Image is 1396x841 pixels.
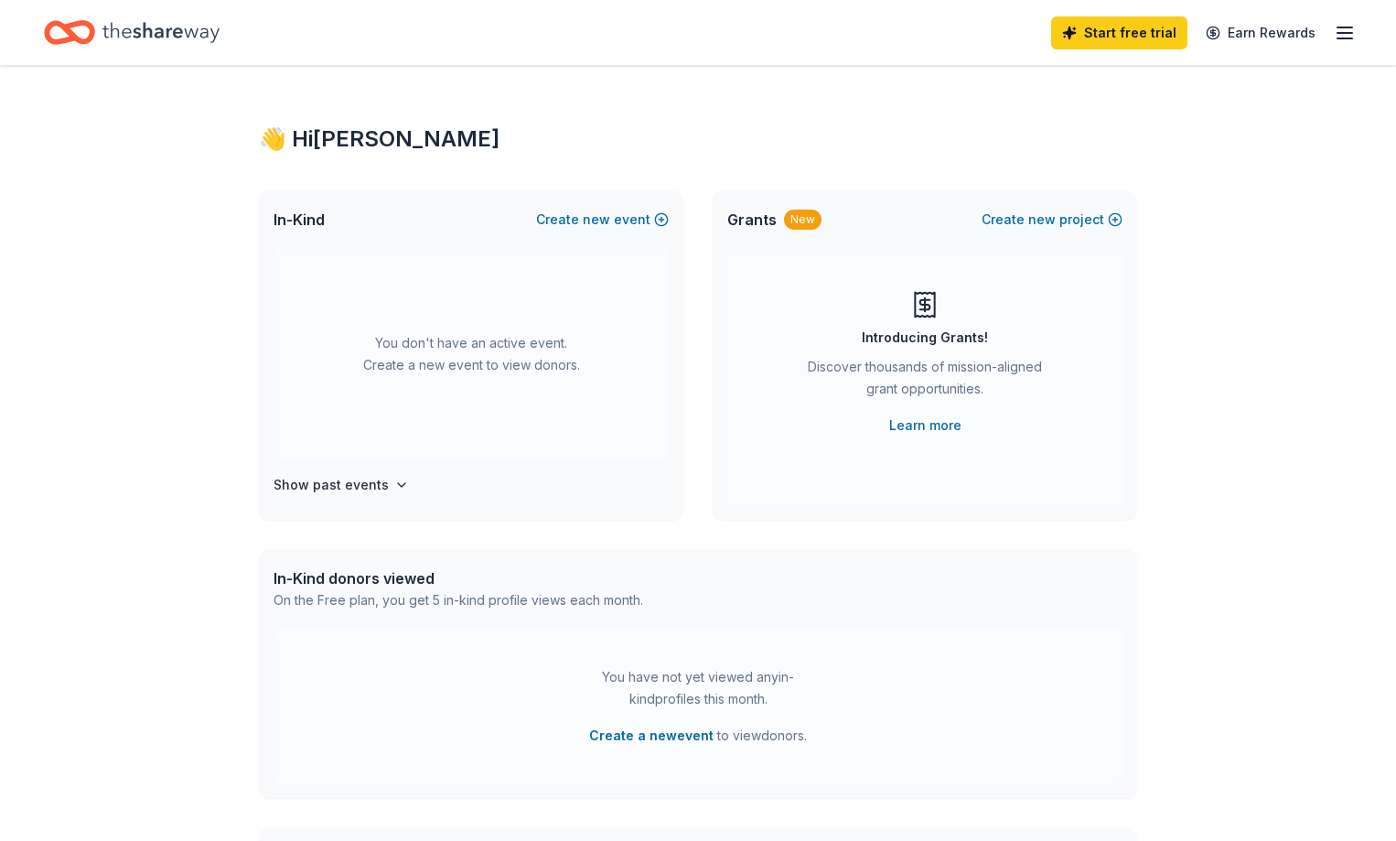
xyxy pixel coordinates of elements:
a: Earn Rewards [1195,16,1326,49]
button: Create a newevent [589,725,714,747]
a: Learn more [889,415,961,437]
div: Introducing Grants! [862,327,988,349]
span: to view donors . [589,725,807,747]
button: Createnewproject [982,209,1122,231]
div: New [784,210,821,230]
span: new [583,209,610,231]
button: Createnewevent [536,209,669,231]
div: Discover thousands of mission-aligned grant opportunities. [800,356,1049,407]
button: Show past events [274,474,409,496]
div: On the Free plan, you get 5 in-kind profile views each month. [274,589,643,611]
div: 👋 Hi [PERSON_NAME] [259,124,1137,154]
div: In-Kind donors viewed [274,567,643,589]
span: In-Kind [274,209,325,231]
div: You don't have an active event. Create a new event to view donors. [274,249,669,459]
h4: Show past events [274,474,389,496]
div: You have not yet viewed any in-kind profiles this month. [584,666,812,710]
a: Home [44,11,220,54]
span: Grants [727,209,777,231]
a: Start free trial [1051,16,1187,49]
span: new [1028,209,1056,231]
